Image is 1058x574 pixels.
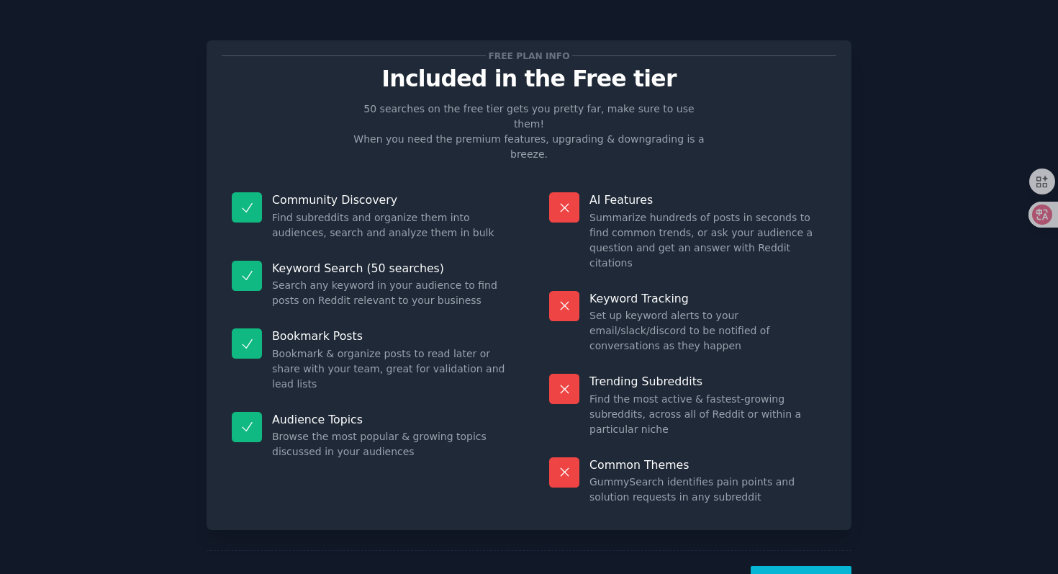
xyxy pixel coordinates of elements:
[589,475,826,505] dd: GummySearch identifies pain points and solution requests in any subreddit
[272,261,509,276] p: Keyword Search (50 searches)
[589,192,826,207] p: AI Features
[272,328,509,344] p: Bookmark Posts
[272,429,509,459] dd: Browse the most popular & growing topics discussed in your audiences
[589,291,826,306] p: Keyword Tracking
[222,66,836,91] p: Included in the Free tier
[486,48,572,63] span: Free plan info
[272,210,509,241] dd: Find subreddits and organize them into audiences, search and analyze them in bulk
[589,210,826,271] dd: Summarize hundreds of posts in seconds to find common trends, or ask your audience a question and...
[272,346,509,392] dd: Bookmark & organize posts to read later or share with your team, great for validation and lead lists
[272,412,509,427] p: Audience Topics
[272,278,509,308] dd: Search any keyword in your audience to find posts on Reddit relevant to your business
[589,392,826,437] dd: Find the most active & fastest-growing subreddits, across all of Reddit or within a particular niche
[589,308,826,354] dd: Set up keyword alerts to your email/slack/discord to be notified of conversations as they happen
[589,374,826,389] p: Trending Subreddits
[589,457,826,472] p: Common Themes
[272,192,509,207] p: Community Discovery
[348,102,710,162] p: 50 searches on the free tier gets you pretty far, make sure to use them! When you need the premiu...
